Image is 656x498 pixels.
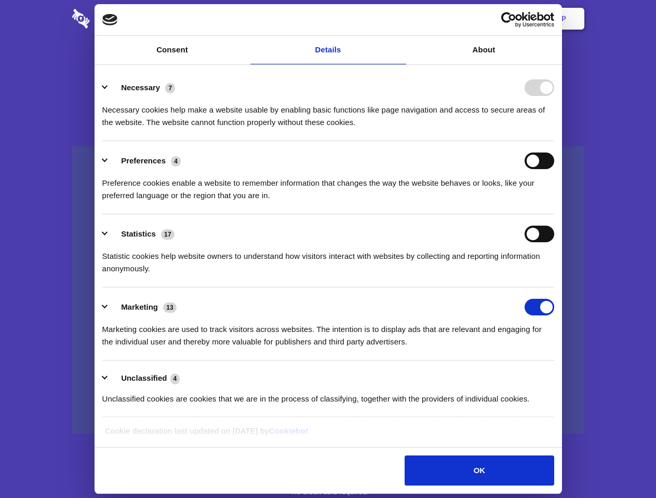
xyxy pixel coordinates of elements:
a: Login [471,3,516,35]
button: Marketing (13) [102,299,183,315]
a: Contact [421,3,469,35]
a: About [406,36,562,64]
label: Marketing [121,302,158,311]
button: Necessary (7) [102,79,182,96]
button: Unclassified (4) [102,372,186,385]
div: Necessary cookies help make a website usable by enabling basic functions like page navigation and... [102,96,554,129]
a: Details [250,36,406,64]
span: 4 [170,374,180,384]
div: Preference cookies enable a website to remember information that changes the way the website beha... [102,169,554,202]
label: Necessary [121,83,160,92]
button: Statistics (17) [102,226,181,242]
img: logo [102,14,118,25]
span: 4 [171,156,181,167]
button: Preferences (4) [102,153,188,169]
div: Unclassified cookies are cookies that we are in the process of classifying, together with the pro... [102,385,554,405]
a: Usercentrics Cookiebot - opens in a new window [463,12,554,27]
div: Statistic cookies help website owners to understand how visitors interact with websites by collec... [102,242,554,275]
label: Statistics [121,229,156,238]
h4: Auto-redaction of sensitive data, encrypted data sharing and self-destructing private chats. Shar... [72,94,584,129]
a: Consent [95,36,250,64]
a: Cookiebot [269,426,309,435]
h1: Eliminate Slack Data Loss. [72,47,584,84]
div: Cookie declaration last updated on [DATE] by [97,425,559,445]
iframe: Drift Widget Chat Controller [604,446,644,486]
span: 7 [165,83,175,93]
a: Pricing [305,3,350,35]
a: Wistia video thumbnail [72,146,584,434]
div: Marketing cookies are used to track visitors across websites. The intention is to display ads tha... [102,315,554,348]
button: OK [405,455,554,486]
img: logo-wordmark-white-trans-d4663122ce5f474addd5e946df7df03e33cb6a1c49d2221995e7729f52c070b2.svg [72,9,161,29]
label: Preferences [121,156,166,165]
span: 17 [161,229,175,240]
span: 13 [163,302,177,313]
